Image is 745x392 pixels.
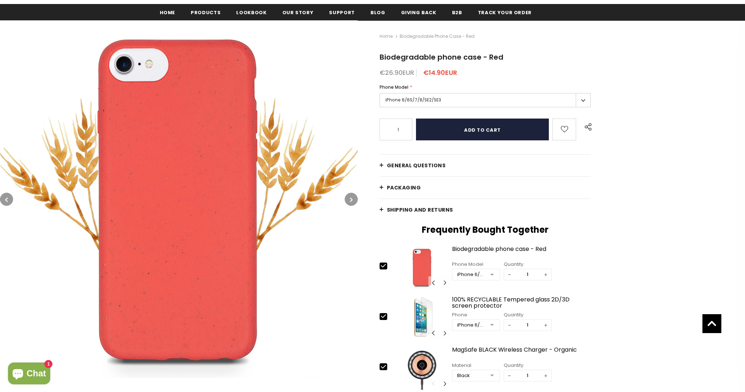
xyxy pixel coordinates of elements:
[452,4,462,20] a: B2B
[191,9,221,16] span: Products
[452,246,591,259] a: Biodegradable phone case - Red
[329,4,355,20] a: support
[282,4,314,20] a: Our Story
[540,370,551,381] span: +
[282,9,314,16] span: Our Story
[504,261,552,268] div: Quantity
[452,261,500,268] div: Phone Model
[504,370,515,381] span: −
[160,4,175,20] a: Home
[387,184,421,191] span: PACKAGING
[394,244,450,289] img: iphone 7 Red biodegradable Phone Case
[504,311,552,319] div: Quantity
[236,9,266,16] span: Lookbook
[380,224,591,235] h2: Frequently Bought Together
[457,321,485,329] div: iPhone 6/6S/7/8/SE2/SE3
[457,372,485,379] div: Black
[380,93,591,107] label: iPhone 6/6S/7/8/SE2/SE3
[401,4,436,20] a: Giving back
[504,320,515,331] span: −
[452,296,591,309] a: 100% RECYCLABLE Tempered glass 2D/3D screen protector
[380,177,591,199] a: PACKAGING
[452,362,500,369] div: Material
[160,9,175,16] span: Home
[191,4,221,20] a: Products
[400,32,475,41] span: Biodegradable phone case - Red
[329,9,355,16] span: support
[370,4,385,20] a: Blog
[380,52,503,62] span: Biodegradable phone case - Red
[478,9,532,16] span: Track your order
[380,68,414,77] span: €26.90EUR
[380,32,393,41] a: Home
[370,9,385,16] span: Blog
[394,295,450,340] img: Screen Protector iPhone SE 2
[504,269,515,280] span: −
[457,271,485,278] div: iPhone 6/6S/7/8/SE2/SE3
[380,155,591,176] a: General Questions
[540,269,551,280] span: +
[401,9,436,16] span: Giving back
[452,311,500,319] div: Phone
[380,199,591,221] a: Shipping and returns
[394,345,450,390] img: MagSafe BLACK Wireless Charger - Organic image 0
[504,362,552,369] div: Quantity
[452,9,462,16] span: B2B
[236,4,266,20] a: Lookbook
[387,162,446,169] span: General Questions
[6,363,52,386] inbox-online-store-chat: Shopify online store chat
[540,320,551,331] span: +
[452,347,591,359] a: MagSafe BLACK Wireless Charger - Organic
[387,206,453,213] span: Shipping and returns
[380,84,408,90] span: Phone Model
[423,68,457,77] span: €14.90EUR
[478,4,532,20] a: Track your order
[416,119,549,140] input: Add to cart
